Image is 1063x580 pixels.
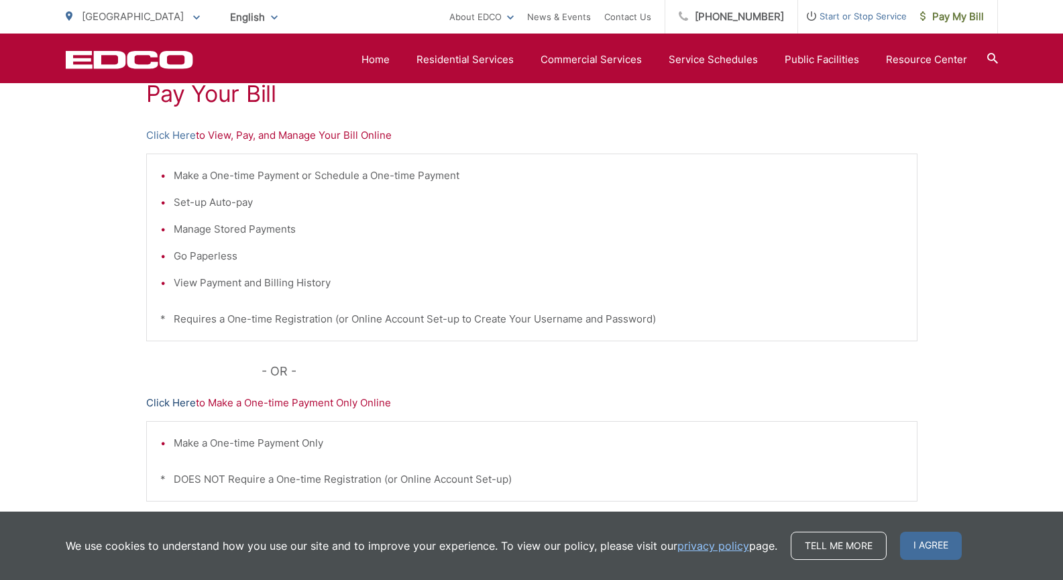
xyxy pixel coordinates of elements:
[66,538,777,554] p: We use cookies to understand how you use our site and to improve your experience. To view our pol...
[174,435,903,451] li: Make a One-time Payment Only
[82,10,184,23] span: [GEOGRAPHIC_DATA]
[220,5,288,29] span: English
[785,52,859,68] a: Public Facilities
[174,194,903,211] li: Set-up Auto-pay
[262,361,917,382] p: - OR -
[361,52,390,68] a: Home
[160,311,903,327] p: * Requires a One-time Registration (or Online Account Set-up to Create Your Username and Password)
[449,9,514,25] a: About EDCO
[886,52,967,68] a: Resource Center
[146,80,917,107] h1: Pay Your Bill
[416,52,514,68] a: Residential Services
[146,395,196,411] a: Click Here
[677,538,749,554] a: privacy policy
[900,532,962,560] span: I agree
[66,50,193,69] a: EDCD logo. Return to the homepage.
[146,127,917,143] p: to View, Pay, and Manage Your Bill Online
[541,52,642,68] a: Commercial Services
[174,275,903,291] li: View Payment and Billing History
[160,471,903,487] p: * DOES NOT Require a One-time Registration (or Online Account Set-up)
[174,221,903,237] li: Manage Stored Payments
[174,248,903,264] li: Go Paperless
[920,9,984,25] span: Pay My Bill
[174,168,903,184] li: Make a One-time Payment or Schedule a One-time Payment
[604,9,651,25] a: Contact Us
[146,395,917,411] p: to Make a One-time Payment Only Online
[791,532,887,560] a: Tell me more
[669,52,758,68] a: Service Schedules
[146,127,196,143] a: Click Here
[527,9,591,25] a: News & Events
